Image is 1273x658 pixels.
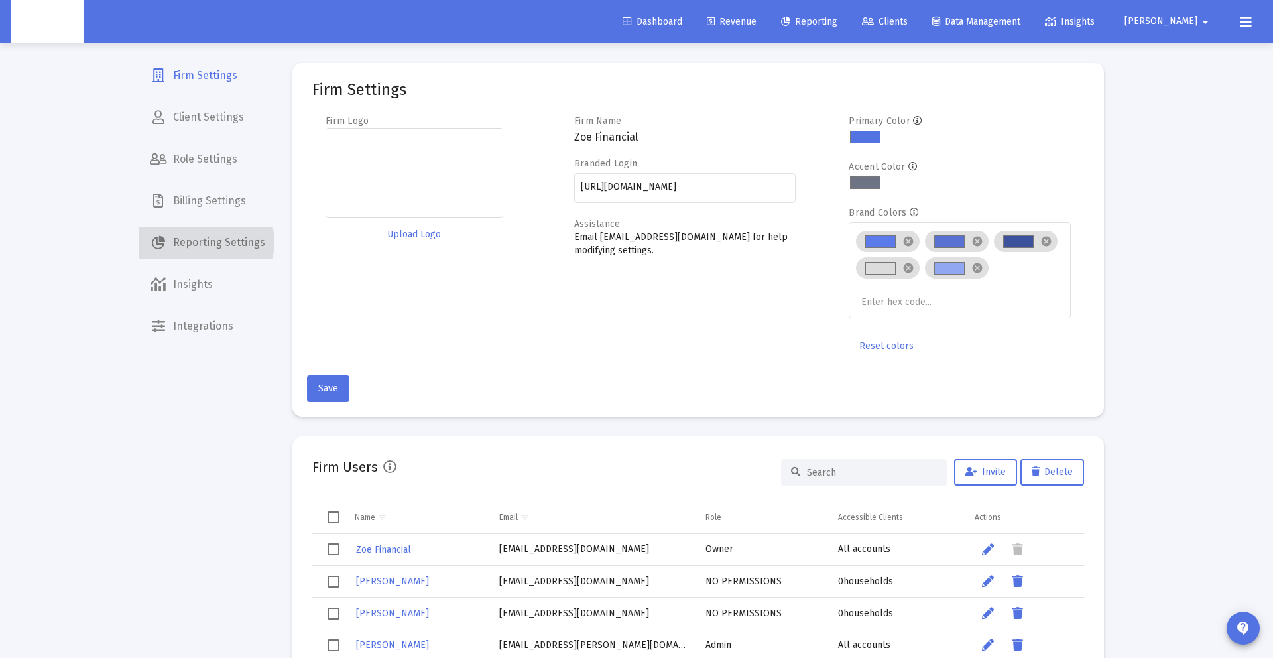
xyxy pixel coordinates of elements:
mat-icon: cancel [902,262,914,274]
mat-chip-list: Brand colors [856,228,1064,310]
img: Dashboard [21,9,74,35]
label: Firm Logo [326,115,369,127]
td: Column Email [490,501,696,533]
a: [PERSON_NAME] [355,635,430,655]
span: [PERSON_NAME] [356,576,429,587]
td: [EMAIL_ADDRESS][DOMAIN_NAME] [490,566,696,598]
div: Name [355,512,375,523]
div: Select all [328,511,339,523]
img: Firm logo [326,128,503,218]
h2: Firm Users [312,456,378,478]
div: Email [499,512,518,523]
span: NO PERMISSIONS [705,576,782,587]
a: Reporting Settings [139,227,276,259]
mat-icon: contact_support [1235,620,1251,636]
a: [PERSON_NAME] [355,604,430,623]
mat-icon: arrow_drop_down [1197,9,1213,35]
td: Column Accessible Clients [829,501,965,533]
a: Role Settings [139,143,276,175]
button: Save [307,375,349,402]
h3: Zoe Financial [574,128,796,147]
button: [PERSON_NAME] [1109,8,1229,34]
span: [PERSON_NAME] [1124,16,1197,27]
span: Reporting [781,16,837,27]
p: Email [EMAIL_ADDRESS][DOMAIN_NAME] for help modifying settings. [574,231,796,257]
button: Upload Logo [326,222,503,248]
span: Show filter options for column 'Name' [377,512,387,522]
div: Role [705,512,721,523]
button: Reset colors [849,333,924,360]
span: Delete [1032,466,1073,478]
a: Firm Settings [139,60,276,92]
span: [PERSON_NAME] [356,608,429,619]
td: Column Role [696,501,829,533]
p: This performance report provides information regarding the previously listed accounts that are be... [5,88,766,112]
a: Client Settings [139,101,276,133]
span: Upload Logo [387,229,441,240]
label: Branded Login [574,158,638,169]
input: Enter hex code... [861,297,961,308]
span: Zoe Financial [356,544,411,555]
span: Revenue [707,16,757,27]
a: Dashboard [612,9,693,35]
button: Invite [954,459,1017,486]
label: Accent Color [849,161,905,172]
div: Select row [328,576,339,588]
p: Past performance is not indicative of future performance. Principal value and investment return w... [5,9,766,58]
span: Data Management [932,16,1020,27]
td: [EMAIL_ADDRESS][DOMAIN_NAME] [490,534,696,566]
label: Firm Name [574,115,622,127]
a: Revenue [696,9,767,35]
a: Insights [139,269,276,300]
span: Clients [862,16,908,27]
mat-icon: cancel [902,235,914,247]
mat-icon: cancel [971,262,983,274]
label: Brand Colors [849,207,906,218]
mat-card-title: Firm Settings [312,83,406,96]
mat-icon: cancel [971,235,983,247]
a: Insights [1034,9,1105,35]
td: Column Actions [965,501,1084,533]
span: All accounts [838,543,890,555]
a: [PERSON_NAME] [355,572,430,591]
a: Billing Settings [139,185,276,217]
span: All accounts [838,639,890,651]
span: 0 households [838,576,893,587]
div: Actions [975,512,1001,523]
span: 0 households [838,608,893,619]
label: Primary Color [849,115,910,127]
a: Integrations [139,310,276,342]
div: Select row [328,608,339,620]
a: Clients [851,9,918,35]
input: Search [807,467,937,478]
span: Owner [705,543,733,555]
span: Reset colors [859,340,914,352]
span: Dashboard [623,16,682,27]
a: Zoe Financial [355,540,412,559]
span: [PERSON_NAME] [356,639,429,651]
td: [EMAIL_ADDRESS][DOMAIN_NAME] [490,598,696,629]
label: Assistance [574,218,621,230]
span: Insights [1045,16,1095,27]
div: Select row [328,543,339,555]
button: Delete [1020,459,1084,486]
a: Data Management [922,9,1031,35]
span: Admin [705,639,731,651]
td: Column Name [345,501,490,533]
div: Select row [328,639,339,651]
div: Accessible Clients [838,512,903,523]
mat-icon: cancel [1040,235,1052,247]
span: NO PERMISSIONS [705,608,782,619]
span: Invite [965,466,1006,478]
span: Show filter options for column 'Email' [520,512,530,522]
span: Save [318,383,338,394]
a: Reporting [770,9,848,35]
